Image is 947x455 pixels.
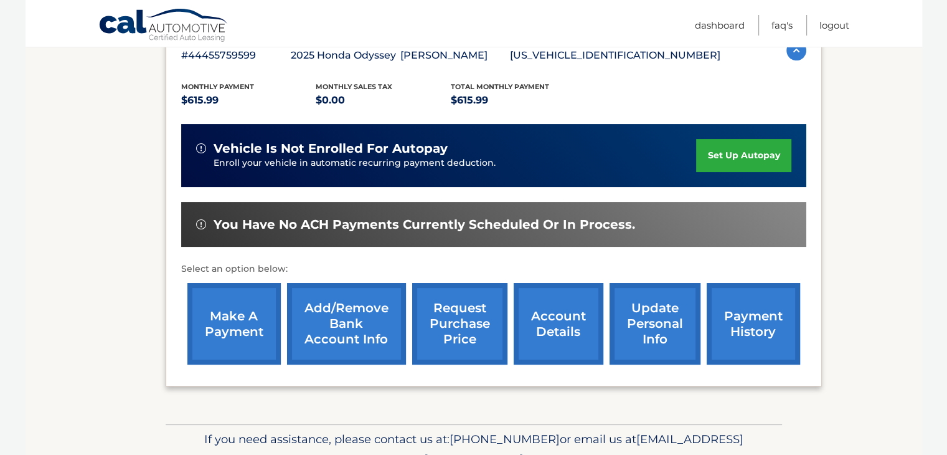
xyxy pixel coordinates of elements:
img: alert-white.svg [196,219,206,229]
p: $615.99 [181,92,316,109]
a: payment history [707,283,800,365]
img: alert-white.svg [196,143,206,153]
a: request purchase price [412,283,507,365]
p: Enroll your vehicle in automatic recurring payment deduction. [214,156,697,170]
a: make a payment [187,283,281,365]
a: FAQ's [771,15,793,36]
p: #44455759599 [181,47,291,64]
p: [US_VEHICLE_IDENTIFICATION_NUMBER] [510,47,720,64]
a: update personal info [610,283,700,365]
img: accordion-active.svg [786,41,806,60]
p: $0.00 [316,92,451,109]
span: [PHONE_NUMBER] [450,432,560,446]
p: 2025 Honda Odyssey [291,47,400,64]
span: Monthly sales Tax [316,82,392,91]
span: Total Monthly Payment [451,82,549,91]
span: You have no ACH payments currently scheduled or in process. [214,217,635,232]
span: Monthly Payment [181,82,254,91]
p: $615.99 [451,92,586,109]
a: Cal Automotive [98,8,229,44]
a: set up autopay [696,139,791,172]
p: [PERSON_NAME] [400,47,510,64]
a: Dashboard [695,15,745,36]
span: vehicle is not enrolled for autopay [214,141,448,156]
a: account details [514,283,603,365]
a: Add/Remove bank account info [287,283,406,365]
p: Select an option below: [181,262,806,277]
a: Logout [819,15,849,36]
